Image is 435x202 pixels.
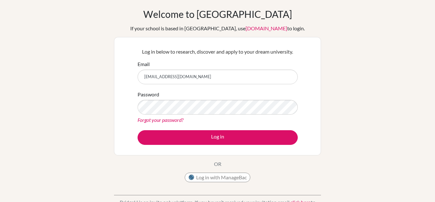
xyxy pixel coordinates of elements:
[138,91,159,98] label: Password
[143,8,292,20] h1: Welcome to [GEOGRAPHIC_DATA]
[138,130,298,145] button: Log in
[138,60,150,68] label: Email
[130,25,305,32] div: If your school is based in [GEOGRAPHIC_DATA], use to login.
[246,25,287,31] a: [DOMAIN_NAME]
[214,160,221,168] p: OR
[138,117,183,123] a: Forgot your password?
[185,173,250,182] button: Log in with ManageBac
[138,48,298,56] p: Log in below to research, discover and apply to your dream university.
